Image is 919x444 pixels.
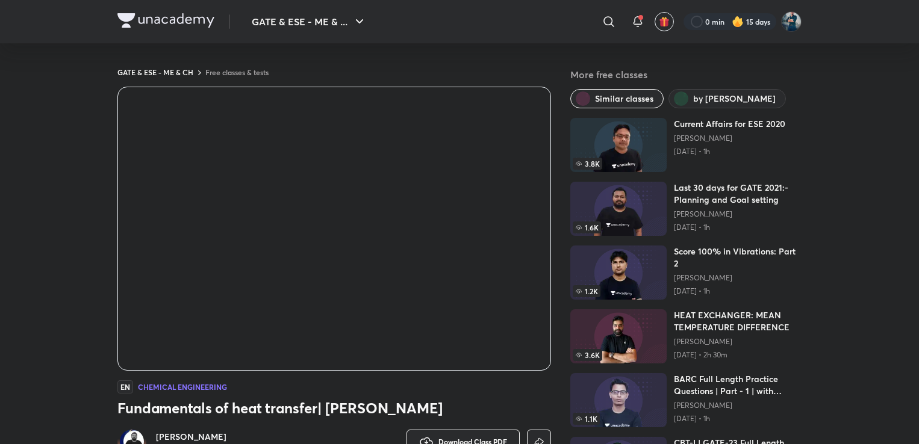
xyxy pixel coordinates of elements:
button: avatar [655,12,674,31]
a: [PERSON_NAME] [674,209,802,219]
span: 1.2K [573,285,600,297]
span: 1.6K [573,221,601,233]
span: by Ankur Bansal [693,93,776,105]
span: 1.1K [573,413,600,425]
h6: Last 30 days for GATE 2021:- Planning and Goal setting [674,182,802,206]
a: Company Logo [117,13,214,31]
a: [PERSON_NAME] [156,431,275,443]
a: [PERSON_NAME] [674,337,802,347]
a: [PERSON_NAME] [674,134,785,143]
span: 3.8K [573,158,602,170]
h6: HEAT EXCHANGER: MEAN TEMPERATURE DIFFERENCE [674,309,802,333]
h6: Score 100% in Vibrations: Part 2 [674,245,802,270]
img: Vinay Upadhyay [781,11,802,32]
span: Similar classes [595,93,653,105]
img: streak [732,16,744,28]
h3: Fundamentals of heat transfer| [PERSON_NAME] [117,398,551,418]
button: by Ankur Bansal [668,89,786,108]
a: Free classes & tests [205,67,269,77]
p: [DATE] • 2h 30m [674,350,802,360]
span: 3.6K [573,349,602,361]
button: Similar classes [570,89,664,108]
p: [DATE] • 1h [674,147,785,156]
p: [DATE] • 1h [674,223,802,232]
img: avatar [659,16,670,27]
h5: More free classes [570,67,802,82]
h6: BARC Full Length Practice Questions | Part - 1 | with SKP100 [674,373,802,397]
p: [DATE] • 1h [674,414,802,424]
a: [PERSON_NAME] [674,273,802,283]
h4: Chemical Engineering [138,383,227,390]
a: GATE & ESE - ME & CH [117,67,193,77]
p: [DATE] • 1h [674,286,802,296]
iframe: Class [118,87,550,370]
a: [PERSON_NAME] [674,401,802,410]
h6: Current Affairs for ESE 2020 [674,118,785,130]
button: GATE & ESE - ME & ... [245,10,374,34]
img: Company Logo [117,13,214,28]
span: EN [117,380,133,393]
